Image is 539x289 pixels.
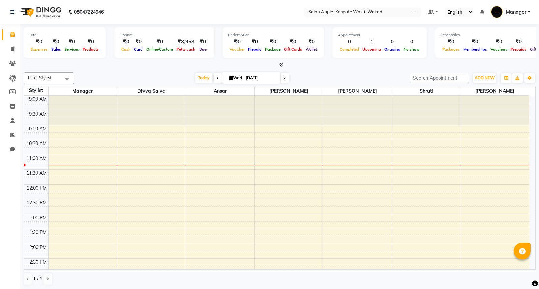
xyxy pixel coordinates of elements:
[282,47,304,52] span: Gift Cards
[74,3,104,22] b: 08047224946
[441,38,462,46] div: ₹0
[28,229,48,236] div: 1:30 PM
[175,47,197,52] span: Petty cash
[361,47,383,52] span: Upcoming
[195,73,212,83] span: Today
[29,47,50,52] span: Expenses
[402,38,421,46] div: 0
[511,262,532,282] iframe: chat widget
[25,170,48,177] div: 11:30 AM
[228,75,244,81] span: Wed
[186,87,254,95] span: Ansar
[175,38,197,46] div: ₹8,958
[25,140,48,147] div: 10:30 AM
[263,38,282,46] div: ₹0
[28,110,48,118] div: 9:30 AM
[145,47,175,52] span: Online/Custom
[28,214,48,221] div: 1:00 PM
[197,38,209,46] div: ₹0
[29,32,100,38] div: Total
[323,87,392,95] span: [PERSON_NAME]
[145,38,175,46] div: ₹0
[246,38,263,46] div: ₹0
[246,47,263,52] span: Prepaid
[17,3,63,22] img: logo
[198,47,208,52] span: Due
[410,73,469,83] input: Search Appointment
[28,75,52,81] span: Filter Stylist
[132,47,145,52] span: Card
[25,125,48,132] div: 10:00 AM
[304,38,319,46] div: ₹0
[462,38,489,46] div: ₹0
[25,155,48,162] div: 11:00 AM
[120,38,132,46] div: ₹0
[25,185,48,192] div: 12:00 PM
[338,32,421,38] div: Appointment
[509,38,528,46] div: ₹0
[338,38,361,46] div: 0
[117,87,186,95] span: Divya salve
[120,47,132,52] span: Cash
[506,9,526,16] span: Manager
[263,47,282,52] span: Package
[25,199,48,206] div: 12:30 PM
[50,38,63,46] div: ₹0
[383,38,402,46] div: 0
[509,47,528,52] span: Prepaids
[304,47,319,52] span: Wallet
[475,75,495,81] span: ADD NEW
[50,47,63,52] span: Sales
[81,47,100,52] span: Products
[338,47,361,52] span: Completed
[244,73,277,83] input: 2025-09-03
[441,47,462,52] span: Packages
[81,38,100,46] div: ₹0
[402,47,421,52] span: No show
[24,87,48,94] div: Stylist
[49,87,117,95] span: Manager
[120,32,209,38] div: Finance
[132,38,145,46] div: ₹0
[361,38,383,46] div: 1
[489,38,509,46] div: ₹0
[28,244,48,251] div: 2:00 PM
[461,87,530,95] span: [PERSON_NAME]
[28,96,48,103] div: 9:00 AM
[392,87,461,95] span: Shruti
[63,38,81,46] div: ₹0
[228,32,319,38] div: Redemption
[63,47,81,52] span: Services
[255,87,323,95] span: [PERSON_NAME]
[228,38,246,46] div: ₹0
[462,47,489,52] span: Memberships
[228,47,246,52] span: Voucher
[28,259,48,266] div: 2:30 PM
[282,38,304,46] div: ₹0
[29,38,50,46] div: ₹0
[473,73,496,83] button: ADD NEW
[491,6,503,18] img: Manager
[383,47,402,52] span: Ongoing
[489,47,509,52] span: Vouchers
[33,275,42,282] span: 1 / 1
